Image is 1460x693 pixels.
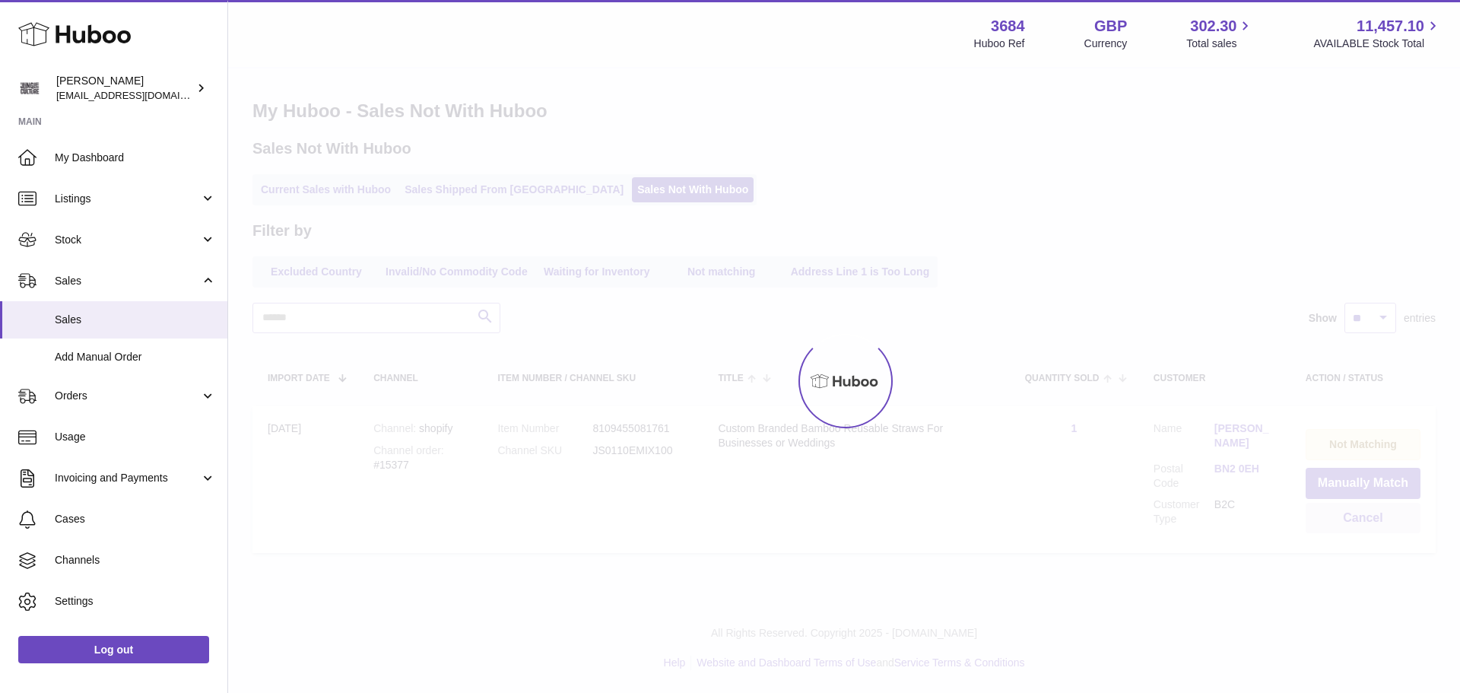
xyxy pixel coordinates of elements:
span: Total sales [1186,37,1254,51]
span: Orders [55,389,200,403]
span: Settings [55,594,216,609]
span: Channels [55,553,216,567]
span: 11,457.10 [1357,16,1424,37]
a: 11,457.10 AVAILABLE Stock Total [1313,16,1442,51]
span: Cases [55,512,216,526]
span: Listings [55,192,200,206]
span: My Dashboard [55,151,216,165]
div: [PERSON_NAME] [56,74,193,103]
span: 302.30 [1190,16,1236,37]
a: Log out [18,636,209,663]
span: [EMAIL_ADDRESS][DOMAIN_NAME] [56,89,224,101]
img: theinternationalventure@gmail.com [18,77,41,100]
a: 302.30 Total sales [1186,16,1254,51]
span: Add Manual Order [55,350,216,364]
span: Stock [55,233,200,247]
div: Currency [1084,37,1128,51]
strong: 3684 [991,16,1025,37]
span: Sales [55,313,216,327]
div: Huboo Ref [974,37,1025,51]
span: Invoicing and Payments [55,471,200,485]
span: AVAILABLE Stock Total [1313,37,1442,51]
strong: GBP [1094,16,1127,37]
span: Usage [55,430,216,444]
span: Sales [55,274,200,288]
